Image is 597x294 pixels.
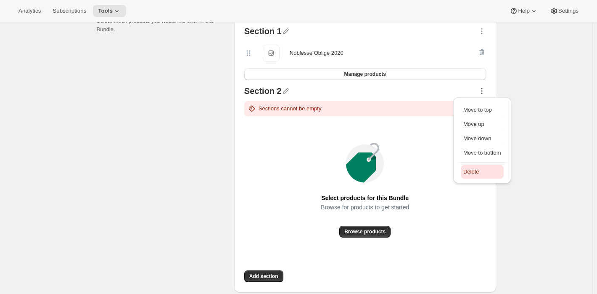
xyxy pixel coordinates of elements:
[244,68,486,80] button: Manage products
[321,201,409,213] span: Browse for products to get started
[339,226,391,238] button: Browse products
[463,150,501,156] span: Move to bottom
[98,8,113,14] span: Tools
[259,104,322,113] p: Sections cannot be empty
[249,273,278,280] span: Add section
[290,49,343,57] div: Noblesse Oblige 2020
[463,121,484,127] span: Move up
[463,168,479,175] span: Delete
[244,270,283,282] button: Add section
[244,27,282,38] div: Section 1
[463,107,492,113] span: Move to top
[558,8,579,14] span: Settings
[545,5,584,17] button: Settings
[93,5,126,17] button: Tools
[97,17,221,34] p: Select which products you would like offer in this Bundle.
[344,228,386,235] span: Browse products
[518,8,529,14] span: Help
[321,192,409,204] span: Select products for this Bundle
[244,87,282,98] div: Section 2
[53,8,86,14] span: Subscriptions
[505,5,543,17] button: Help
[48,5,91,17] button: Subscriptions
[18,8,41,14] span: Analytics
[344,71,386,78] span: Manage products
[13,5,46,17] button: Analytics
[463,135,491,142] span: Move down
